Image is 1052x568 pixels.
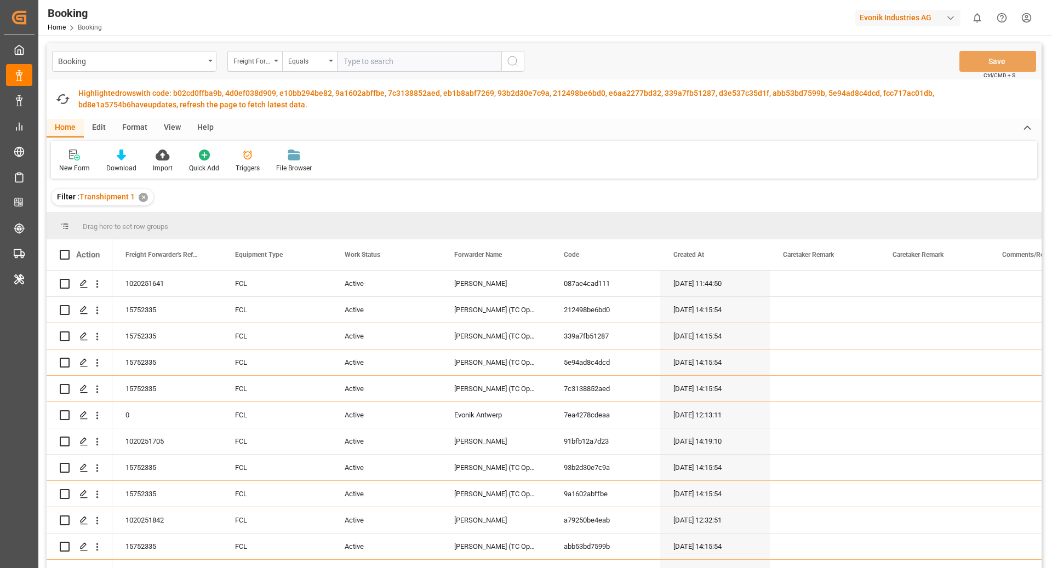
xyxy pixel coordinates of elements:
div: 1020251705 [112,428,222,454]
span: Forwarder Name [454,251,502,259]
span: Created At [673,251,704,259]
span: Transhipment 1 [79,192,135,201]
div: [PERSON_NAME] (TC Operator) [441,481,551,507]
div: abb53bd7599b [551,533,660,559]
div: 15752335 [112,297,222,323]
div: Help [189,119,222,137]
div: Action [76,250,100,260]
div: [PERSON_NAME] (TC Operator) [441,323,551,349]
div: Press SPACE to select this row. [47,323,112,349]
div: 93b2d30e7c9a [551,455,660,480]
span: Caretaker Remark [783,251,834,259]
div: Press SPACE to select this row. [47,533,112,560]
div: [PERSON_NAME] (TC Operator) [441,376,551,401]
div: Edit [84,119,114,137]
div: 0 [112,402,222,428]
div: Active [331,323,441,349]
div: [PERSON_NAME] [441,507,551,533]
div: [PERSON_NAME] (TC Operator) [441,349,551,375]
div: FCL [222,481,331,507]
div: FCL [222,533,331,559]
div: View [156,119,189,137]
div: 212498be6bd0 [551,297,660,323]
div: Active [331,428,441,454]
div: Evonik Industries AG [855,10,960,26]
input: Type to search [337,51,501,72]
div: Active [331,297,441,323]
div: Equals [288,54,325,66]
div: [DATE] 14:15:54 [660,533,770,559]
div: 15752335 [112,533,222,559]
div: FCL [222,297,331,323]
div: 91bfb12a7d23 [551,428,660,454]
span: have [131,100,148,109]
button: Evonik Industries AG [855,7,965,28]
div: Press SPACE to select this row. [47,455,112,481]
div: [DATE] 14:19:10 [660,428,770,454]
div: 1020251842 [112,507,222,533]
div: [PERSON_NAME] (TC Operator) [441,297,551,323]
div: FCL [222,323,331,349]
div: [PERSON_NAME] [441,271,551,296]
div: 1020251641 [112,271,222,296]
button: open menu [227,51,282,72]
div: Active [331,533,441,559]
div: Active [331,402,441,428]
div: File Browser [276,163,312,173]
div: Highlighted with code: b02cd0ffba9b, 4d0ef038d909, e10bb294be82, 9a1602abffbe, 7c3138852aed, eb1b... [78,88,1025,111]
span: Drag here to set row groups [83,222,168,231]
div: [DATE] 12:32:51 [660,507,770,533]
div: Press SPACE to select this row. [47,271,112,297]
button: Help Center [990,5,1014,30]
div: FCL [222,507,331,533]
div: Booking [48,5,102,21]
div: 15752335 [112,481,222,507]
div: 9a1602abffbe [551,481,660,507]
div: ✕ [139,193,148,202]
div: [DATE] 14:15:54 [660,376,770,401]
button: search button [501,51,524,72]
div: [PERSON_NAME] (TC Operator) [441,455,551,480]
div: FCL [222,271,331,296]
div: [PERSON_NAME] [441,428,551,454]
div: [DATE] 14:15:54 [660,481,770,507]
div: Booking [58,54,204,67]
span: Caretaker Remark [893,251,944,259]
div: 15752335 [112,455,222,480]
div: Press SPACE to select this row. [47,402,112,428]
div: Import [153,163,173,173]
div: Active [331,349,441,375]
div: Active [331,376,441,401]
div: Active [331,507,441,533]
button: open menu [52,51,216,72]
div: FCL [222,349,331,375]
button: open menu [282,51,337,72]
div: Download [106,163,136,173]
div: Press SPACE to select this row. [47,428,112,455]
div: 15752335 [112,349,222,375]
div: Active [331,455,441,480]
div: Active [331,481,441,507]
div: 15752335 [112,376,222,401]
div: Press SPACE to select this row. [47,349,112,376]
div: Press SPACE to select this row. [47,507,112,533]
span: Equipment Type [235,251,283,259]
div: [DATE] 14:15:54 [660,323,770,349]
span: Ctrl/CMD + S [984,71,1015,79]
div: Evonik Antwerp [441,402,551,428]
div: 339a7fb51287 [551,323,660,349]
div: [DATE] 11:44:50 [660,271,770,296]
div: a79250be4eab [551,507,660,533]
div: [PERSON_NAME] (TC Operator) [441,533,551,559]
span: Work Status [345,251,380,259]
div: Format [114,119,156,137]
div: 087ae4cad111 [551,271,660,296]
span: Code [564,251,579,259]
div: New Form [59,163,90,173]
div: FCL [222,402,331,428]
div: Press SPACE to select this row. [47,297,112,323]
div: 7ea4278cdeaa [551,402,660,428]
div: Home [47,119,84,137]
div: [DATE] 12:13:11 [660,402,770,428]
a: Home [48,24,66,31]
